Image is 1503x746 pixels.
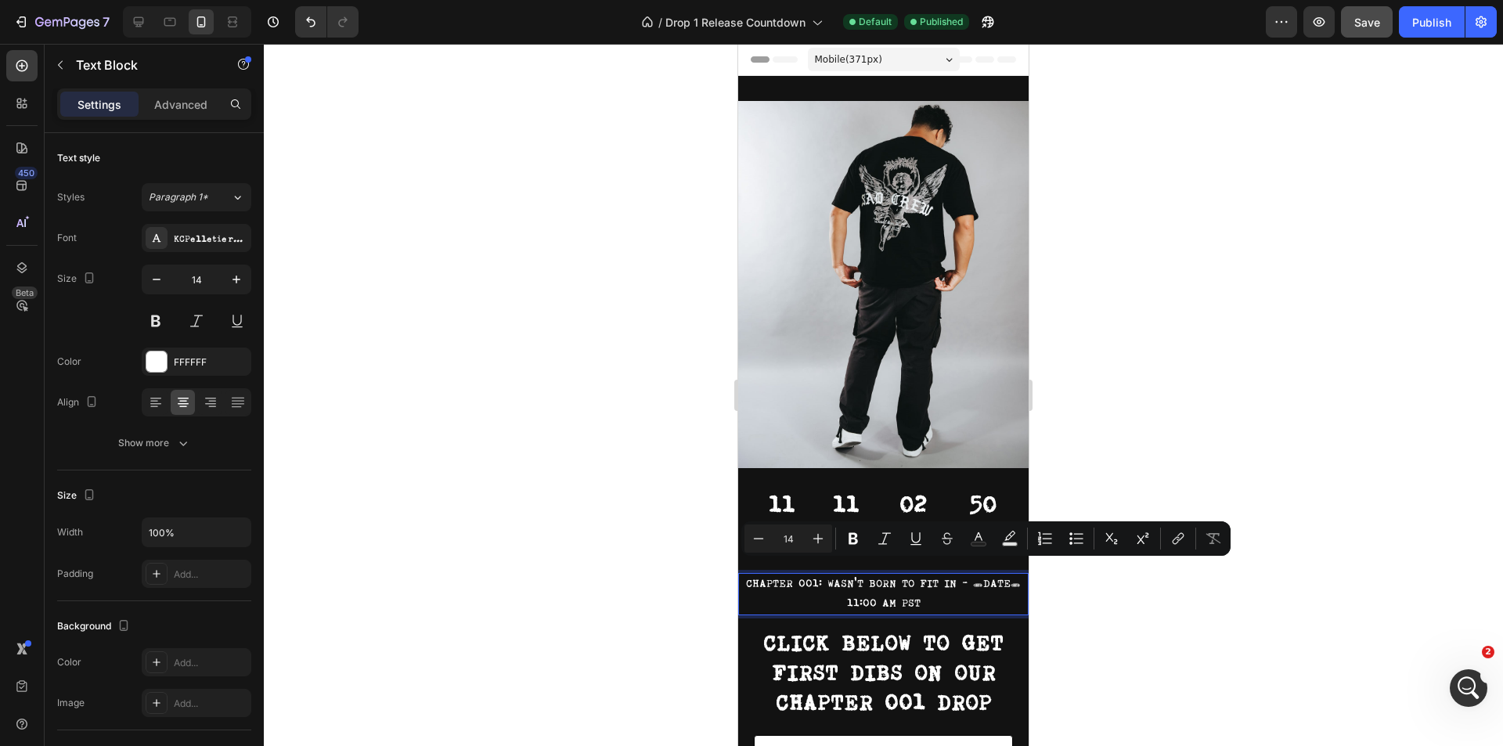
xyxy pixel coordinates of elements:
span: / [658,14,662,31]
button: go back [10,6,40,36]
div: Styles [57,190,85,204]
div: I understand now, thank you so much. For this issue, kindly close all tabs on your current main G... [25,262,244,355]
div: Publish [1412,14,1451,31]
button: Save [1341,6,1393,38]
input: Auto [142,518,250,546]
div: Padding [57,567,93,581]
div: i need to finish a few things first, but i will try [69,437,288,467]
div: FFFFFF [174,355,247,369]
p: Text Block [76,56,209,74]
p: Settings [77,96,121,113]
div: Sad says… [13,377,301,427]
div: i need to finish a few things first, but i will try [56,427,301,477]
div: Width [57,525,83,539]
button: Emoji picker [24,513,37,525]
span: Default [859,15,892,29]
img: Profile image for Adrian [45,9,70,34]
button: Publish [1399,6,1465,38]
div: 450 [15,167,38,179]
button: Start recording [99,513,112,525]
div: I understand now, thank you so much. For this issue, kindly close all tabs on your current main G... [13,253,257,364]
div: Align [57,392,101,413]
div: KCPelletierTyped [174,232,247,246]
div: Text style [57,151,100,165]
div: yes, it works on the incognito browser as well [56,191,301,240]
span: Save [1354,16,1380,29]
h1: [PERSON_NAME] [76,8,178,20]
div: Color [57,355,81,369]
span: Paragraph 1* [149,190,208,204]
div: Adrian says… [13,253,301,377]
span: Published [920,15,963,29]
div: Sad says… [13,427,301,489]
button: Show more [57,429,251,457]
span: 2 [1482,646,1494,658]
div: i can't at the moment, but i will try right before i sign off [56,377,301,426]
div: Image [57,696,85,710]
span: Drop 1 Release Countdown [665,14,806,31]
div: Size [57,268,99,290]
p: Advanced [154,96,207,113]
div: yes, it works on the incognito browser as well [69,200,288,231]
div: Undo/Redo [295,6,359,38]
p: Active [76,20,107,35]
div: Close [275,6,303,34]
div: i can't at the moment, but i will try right before i sign off [69,386,288,416]
iframe: Intercom live chat [1450,669,1487,707]
div: Show more [118,435,191,451]
div: Add... [174,568,247,582]
div: Add... [174,697,247,711]
div: Add... [174,656,247,670]
iframe: Design area [738,44,1029,746]
button: Home [245,6,275,36]
button: Send a message… [269,506,294,532]
div: Beta [12,287,38,299]
p: 7 [103,13,110,31]
textarea: Message… [13,480,300,506]
button: 7 [6,6,117,38]
div: Editor contextual toolbar [741,521,1231,556]
div: Color [57,655,81,669]
div: Sad says… [13,191,301,253]
button: Paragraph 1* [142,183,251,211]
div: Font [57,231,77,245]
button: Upload attachment [74,513,87,525]
button: Gif picker [49,513,62,525]
div: Size [57,485,99,506]
div: Background [57,616,133,637]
